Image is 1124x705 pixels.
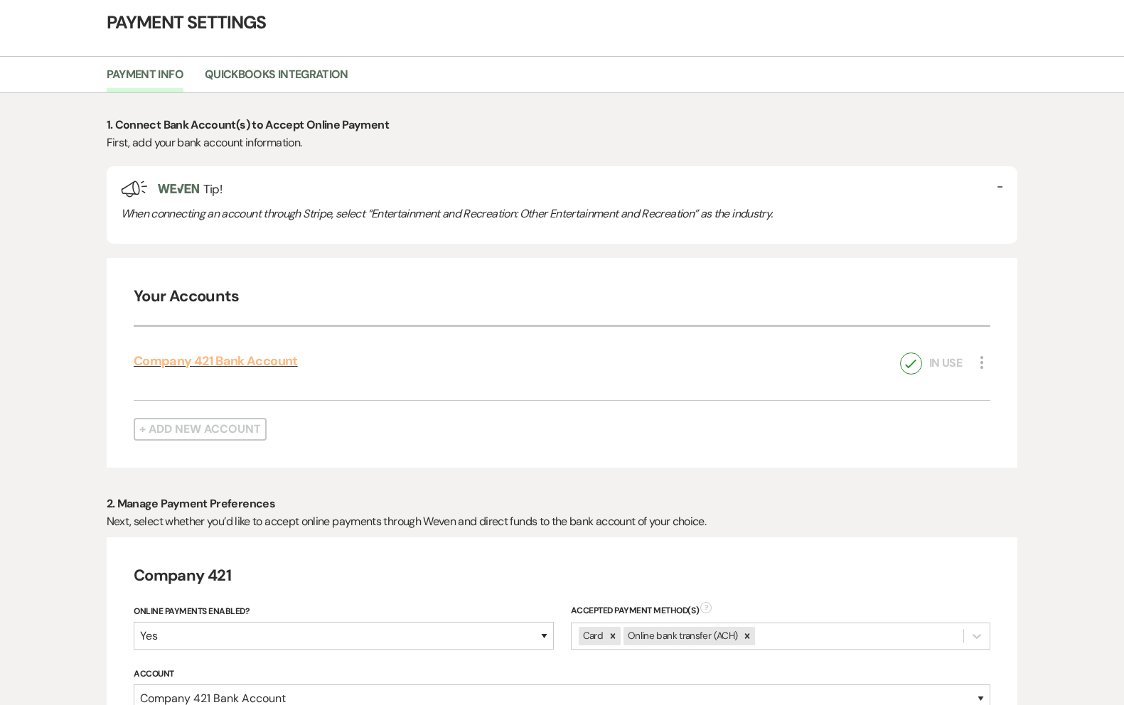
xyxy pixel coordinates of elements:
[623,627,739,645] div: Online bank transfer (ACH)
[50,10,1074,35] h4: Payment Settings
[205,65,348,92] a: Quickbooks Integration
[158,184,199,193] img: weven-logo-green.svg
[900,352,962,375] div: In Use
[134,286,990,308] h4: Your Accounts
[134,352,298,370] a: Company 421 Bank Account
[134,418,267,441] button: + Add New Account
[107,116,1018,134] p: 1. Connect Bank Account(s) to Accept Online Payment
[571,604,991,617] div: Accepted Payment Method(s)
[579,627,605,645] div: Card
[107,496,1018,512] h3: 2. Manage Payment Preferences
[121,181,148,198] img: loud-speaker-illustration.svg
[134,604,554,620] label: Online Payments Enabled?
[107,512,1018,531] p: Next, select whether you’d like to accept online payments through Weven and direct funds to the b...
[107,65,183,92] a: Payment Info
[700,602,712,613] span: ?
[134,565,990,587] h4: Company 421
[107,166,1018,244] div: Tip!
[107,134,1018,152] p: First, add your bank account information.
[134,667,990,682] label: Account
[997,181,1003,193] button: -
[121,198,1004,230] div: When connecting an account through Stripe, select “Entertainment and Recreation: Other Entertainm...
